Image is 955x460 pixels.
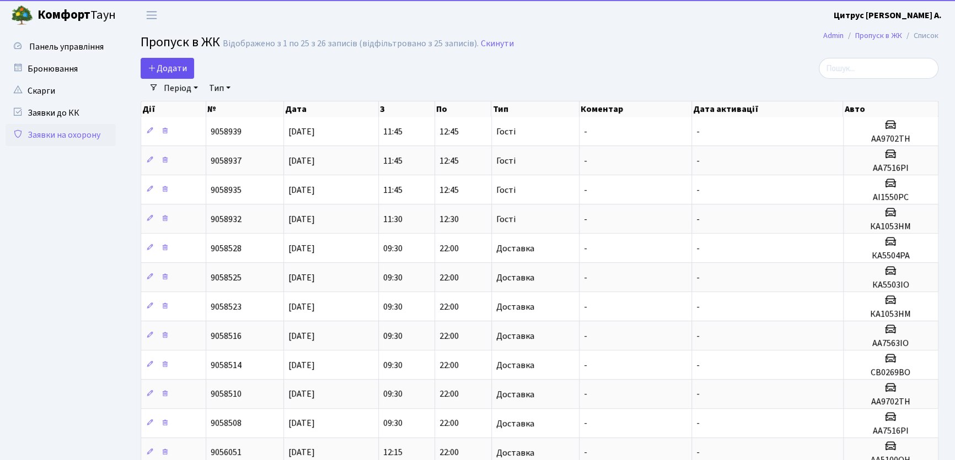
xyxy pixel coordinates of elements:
span: 9058937 [211,155,242,167]
span: Гості [496,186,516,194]
span: 22:00 [439,359,459,371]
b: Комфорт [37,6,90,24]
div: Відображено з 1 по 25 з 26 записів (відфільтровано з 25 записів). [223,39,479,49]
span: 22:00 [439,301,459,313]
a: Цитрус [PERSON_NAME] А. [834,9,942,22]
span: 12:45 [439,155,459,167]
th: Коментар [580,101,692,117]
span: [DATE] [288,242,315,255]
span: - [696,388,700,401]
a: Бронювання [6,58,116,80]
span: 22:00 [439,242,459,255]
span: Доставка [496,244,534,253]
span: 09:30 [383,330,403,342]
span: 9058528 [211,242,242,255]
span: - [696,330,700,342]
span: Додати [148,62,187,74]
span: - [584,447,587,459]
span: - [584,301,587,313]
span: - [696,418,700,430]
th: Дата [284,101,379,117]
span: [DATE] [288,272,315,284]
span: [DATE] [288,301,315,313]
span: 22:00 [439,272,459,284]
span: [DATE] [288,126,315,138]
li: Список [902,30,938,42]
img: logo.png [11,4,33,26]
span: - [584,272,587,284]
span: 12:15 [383,447,403,459]
span: 09:30 [383,388,403,401]
th: № [206,101,284,117]
span: - [696,213,700,225]
span: 9058523 [211,301,242,313]
span: Доставка [496,332,534,340]
a: Скинути [481,39,514,49]
span: Пропуск в ЖК [141,33,220,52]
span: 12:30 [439,213,459,225]
span: 22:00 [439,418,459,430]
span: [DATE] [288,330,315,342]
span: 09:30 [383,418,403,430]
span: 9058514 [211,359,242,371]
span: Доставка [496,273,534,282]
span: 12:45 [439,126,459,138]
span: [DATE] [288,213,315,225]
span: 22:00 [439,330,459,342]
span: - [696,184,700,196]
span: 9058510 [211,388,242,401]
button: Переключити навігацію [138,6,165,24]
h5: КА5503ІО [848,280,933,290]
span: [DATE] [288,184,315,196]
span: 9058939 [211,126,242,138]
span: 9058935 [211,184,242,196]
a: Тип [205,79,235,98]
span: - [584,155,587,167]
span: [DATE] [288,418,315,430]
span: - [696,301,700,313]
span: - [696,242,700,255]
a: Додати [141,58,194,79]
span: Гості [496,156,516,165]
h5: СВ0269ВО [848,367,933,378]
h5: АА7516РІ [848,163,933,174]
span: Гості [496,215,516,224]
h5: АА7563ІО [848,338,933,349]
span: 11:45 [383,155,403,167]
a: Заявки на охорону [6,124,116,146]
span: Доставка [496,419,534,428]
span: - [696,447,700,459]
span: - [584,359,587,371]
span: 09:30 [383,272,403,284]
span: - [696,126,700,138]
h5: АА9702ТН [848,134,933,144]
span: - [584,388,587,401]
h5: АА7516РІ [848,426,933,436]
span: 09:30 [383,301,403,313]
span: 9058525 [211,272,242,284]
span: 9056051 [211,447,242,459]
th: По [435,101,491,117]
input: Пошук... [819,58,938,79]
span: Панель управління [29,41,104,53]
nav: breadcrumb [807,24,955,47]
h5: КА5504РА [848,251,933,261]
span: 11:30 [383,213,403,225]
a: Період [159,79,202,98]
a: Admin [823,30,844,41]
span: 09:30 [383,359,403,371]
span: 11:45 [383,184,403,196]
span: - [584,126,587,138]
span: [DATE] [288,359,315,371]
span: 9058932 [211,213,242,225]
span: 11:45 [383,126,403,138]
span: 22:00 [439,447,459,459]
span: Доставка [496,361,534,370]
span: - [696,272,700,284]
span: - [696,155,700,167]
span: [DATE] [288,388,315,401]
th: Тип [491,101,579,117]
h5: КА1053НМ [848,221,933,232]
th: Дата активації [692,101,844,117]
h5: АІ1550РС [848,192,933,203]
